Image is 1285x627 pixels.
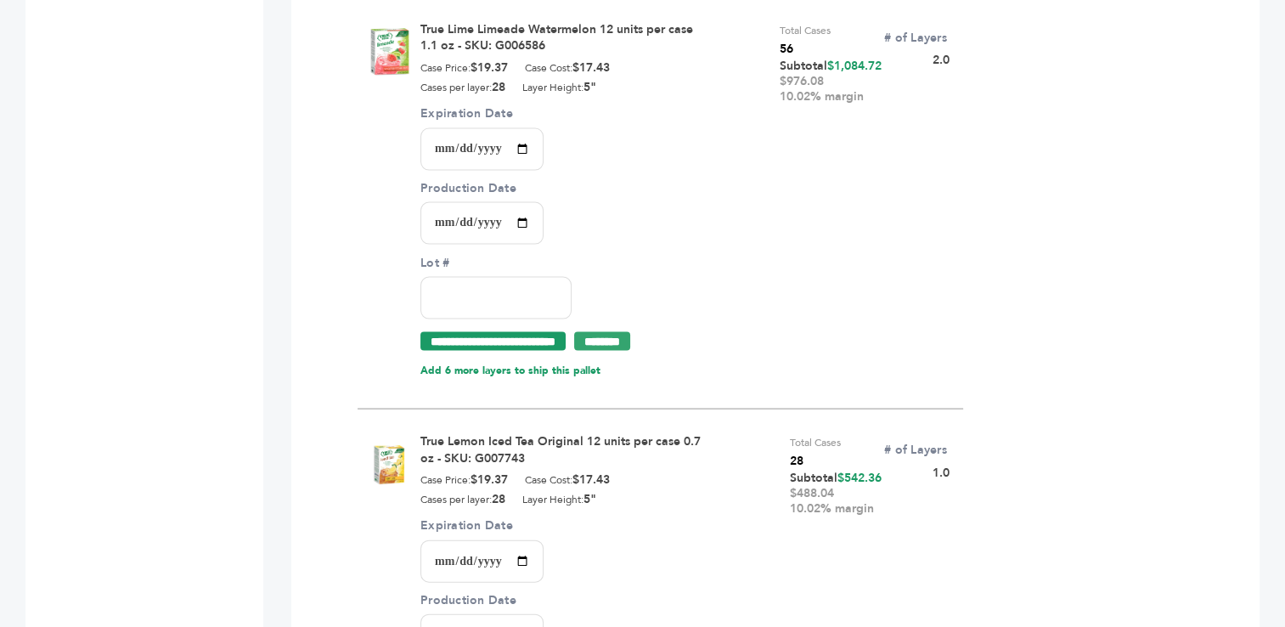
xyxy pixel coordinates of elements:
b: 5" [583,491,596,507]
span: 28 [790,452,841,471]
b: $17.43 [572,472,610,488]
b: 5" [583,79,596,95]
label: Lot # [420,255,572,272]
b: $17.43 [572,59,610,76]
b: 28 [492,79,505,95]
b: $19.37 [471,472,508,488]
b: $19.37 [471,59,508,76]
div: Layer Height: [522,80,596,95]
span: $1,084.72 [827,58,882,74]
div: Total Cases [790,433,841,471]
div: Total Cases [780,21,831,59]
label: # of Layers [882,30,950,47]
div: Subtotal [780,59,882,104]
div: Cases per layer: [420,492,505,507]
label: Production Date [420,181,544,196]
label: Production Date [420,593,544,608]
div: $488.04 10.02% margin [790,486,882,517]
div: Case Price: [420,472,508,488]
label: Expiration Date [420,105,544,122]
a: True Lemon Iced Tea Original 12 units per case 0.7 oz - SKU: G007743 [420,433,701,466]
a: True Lime Limeade Watermelon 12 units per case 1.1 oz - SKU: G006586 [420,21,693,54]
div: 2.0 [882,21,963,69]
label: # of Layers [882,442,950,459]
div: Case Cost: [525,472,610,488]
span: 56 [780,40,831,59]
div: Layer Height: [522,492,596,507]
div: Cases per layer: [420,80,505,95]
div: Subtotal [790,471,882,517]
div: Add 6 more layers to ship this pallet [420,363,600,378]
div: $976.08 10.02% margin [780,74,882,104]
div: Case Cost: [525,60,610,76]
div: 1.0 [882,433,963,481]
div: Case Price: [420,60,508,76]
b: 28 [492,491,505,507]
label: Expiration Date [420,517,544,534]
span: $542.36 [837,470,882,486]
